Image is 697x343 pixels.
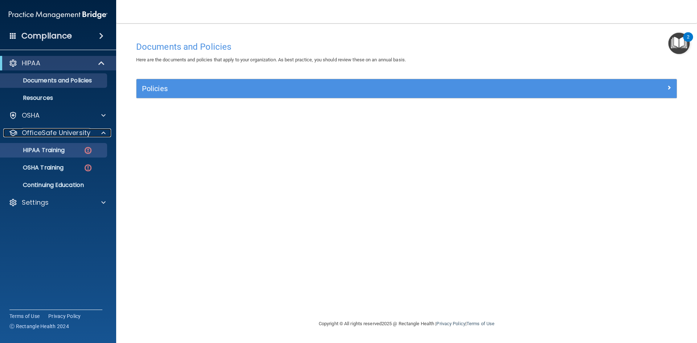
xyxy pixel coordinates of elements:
[136,42,677,52] h4: Documents and Policies
[9,111,106,120] a: OSHA
[466,321,494,326] a: Terms of Use
[9,323,69,330] span: Ⓒ Rectangle Health 2024
[22,59,40,68] p: HIPAA
[5,164,64,171] p: OSHA Training
[142,83,671,94] a: Policies
[142,85,536,93] h5: Policies
[22,128,90,137] p: OfficeSafe University
[9,59,105,68] a: HIPAA
[687,37,689,46] div: 2
[9,313,40,320] a: Terms of Use
[9,128,106,137] a: OfficeSafe University
[48,313,81,320] a: Privacy Policy
[22,111,40,120] p: OSHA
[22,198,49,207] p: Settings
[274,312,539,335] div: Copyright © All rights reserved 2025 @ Rectangle Health | |
[9,8,107,22] img: PMB logo
[5,181,104,189] p: Continuing Education
[668,33,690,54] button: Open Resource Center, 2 new notifications
[571,291,688,320] iframe: Drift Widget Chat Controller
[5,147,65,154] p: HIPAA Training
[83,163,93,172] img: danger-circle.6113f641.png
[136,57,406,62] span: Here are the documents and policies that apply to your organization. As best practice, you should...
[436,321,465,326] a: Privacy Policy
[5,94,104,102] p: Resources
[5,77,104,84] p: Documents and Policies
[83,146,93,155] img: danger-circle.6113f641.png
[21,31,72,41] h4: Compliance
[9,198,106,207] a: Settings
